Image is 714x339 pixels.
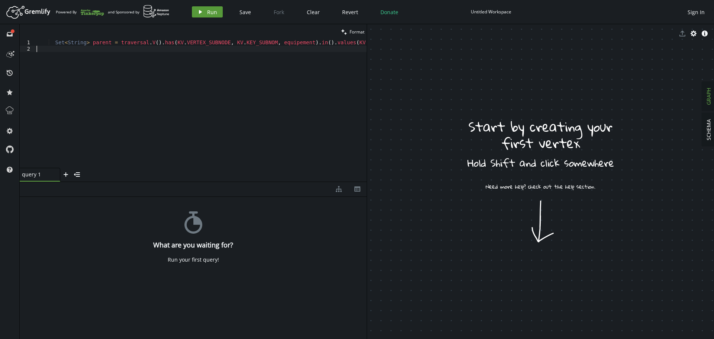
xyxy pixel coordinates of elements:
[274,9,284,16] span: Fork
[20,39,35,46] div: 1
[108,5,170,19] div: and Sponsored by
[380,9,398,16] span: Donate
[342,9,358,16] span: Revert
[339,24,367,39] button: Format
[153,241,233,249] h4: What are you waiting for?
[22,171,52,178] span: query 1
[268,6,290,17] button: Fork
[168,256,219,263] div: Run your first query!
[20,46,35,52] div: 2
[239,9,251,16] span: Save
[192,6,223,17] button: Run
[301,6,325,17] button: Clear
[471,9,511,15] div: Untitled Workspace
[705,119,712,140] span: SCHEMA
[234,6,257,17] button: Save
[337,6,364,17] button: Revert
[207,9,217,16] span: Run
[350,29,364,35] span: Format
[143,5,170,18] img: AWS Neptune
[56,6,104,19] div: Powered By
[307,9,320,16] span: Clear
[375,6,404,17] button: Donate
[688,9,705,16] span: Sign In
[684,6,708,17] button: Sign In
[705,88,712,105] span: GRAPH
